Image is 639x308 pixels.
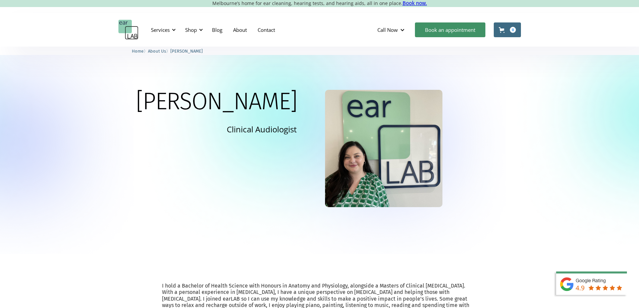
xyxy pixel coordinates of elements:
a: Home [132,48,144,54]
div: Services [151,26,170,33]
span: About Us [148,49,166,54]
a: Open cart [494,22,521,37]
a: Book an appointment [415,22,485,37]
li: 〉 [148,48,170,55]
a: Contact [252,20,280,40]
a: About Us [148,48,166,54]
span: Home [132,49,144,54]
li: 〉 [132,48,148,55]
div: Call Now [372,20,412,40]
a: Blog [207,20,228,40]
div: Shop [181,20,205,40]
div: 0 [510,27,516,33]
a: About [228,20,252,40]
div: Call Now [377,26,398,33]
div: Services [147,20,178,40]
p: Clinical Audiologist [227,123,297,135]
img: Eleanor [325,90,442,207]
h1: [PERSON_NAME] [136,90,297,113]
span: [PERSON_NAME] [170,49,203,54]
div: Shop [185,26,197,33]
a: home [118,20,139,40]
a: [PERSON_NAME] [170,48,203,54]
